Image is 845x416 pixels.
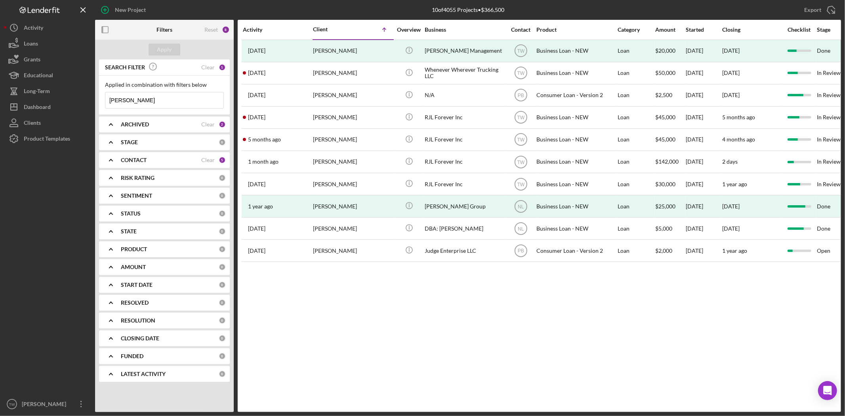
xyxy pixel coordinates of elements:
[313,196,392,217] div: [PERSON_NAME]
[4,20,91,36] a: Activity
[121,210,141,217] b: STATUS
[219,139,226,146] div: 0
[248,203,273,210] time: 2024-08-26 18:39
[24,67,53,85] div: Educational
[618,174,654,195] div: Loan
[219,210,226,217] div: 0
[4,83,91,99] button: Long-Term
[4,52,91,67] a: Grants
[536,40,616,61] div: Business Loan - NEW
[536,27,616,33] div: Product
[121,335,159,342] b: CLOSING DATE
[201,157,215,163] div: Clear
[722,158,738,165] time: 2 days
[686,240,721,261] div: [DATE]
[4,67,91,83] button: Educational
[24,20,43,38] div: Activity
[121,175,155,181] b: RISK RATING
[686,174,721,195] div: [DATE]
[517,137,525,143] text: TW
[248,70,265,76] time: 2024-10-18 16:49
[313,129,392,150] div: [PERSON_NAME]
[248,48,265,54] time: 2024-01-11 15:25
[219,121,226,128] div: 2
[722,27,782,33] div: Closing
[618,240,654,261] div: Loan
[121,157,147,163] b: CONTACT
[425,63,504,84] div: Whenever Wherever Trucking LLC
[219,370,226,378] div: 0
[157,44,172,55] div: Apply
[722,247,747,254] time: 1 year ago
[618,63,654,84] div: Loan
[313,26,353,32] div: Client
[618,196,654,217] div: Loan
[149,44,180,55] button: Apply
[686,27,721,33] div: Started
[655,27,685,33] div: Amount
[24,99,51,117] div: Dashboard
[313,218,392,239] div: [PERSON_NAME]
[536,218,616,239] div: Business Loan - NEW
[313,151,392,172] div: [PERSON_NAME]
[655,107,685,128] div: $45,000
[655,196,685,217] div: $25,000
[121,139,138,145] b: STAGE
[722,69,740,76] time: [DATE]
[618,107,654,128] div: Loan
[105,64,145,71] b: SEARCH FILTER
[219,246,226,253] div: 0
[219,174,226,181] div: 0
[222,26,230,34] div: 8
[121,282,153,288] b: START DATE
[536,85,616,106] div: Consumer Loan - Version 2
[4,396,91,412] button: TW[PERSON_NAME]
[219,281,226,288] div: 0
[425,40,504,61] div: [PERSON_NAME] Management
[425,27,504,33] div: Business
[536,107,616,128] div: Business Loan - NEW
[686,151,721,172] div: [DATE]
[517,48,525,54] text: TW
[655,174,685,195] div: $30,000
[24,36,38,53] div: Loans
[425,129,504,150] div: RJL Forever Inc
[20,396,71,414] div: [PERSON_NAME]
[796,2,841,18] button: Export
[313,40,392,61] div: [PERSON_NAME]
[686,218,721,239] div: [DATE]
[115,2,146,18] div: New Project
[219,335,226,342] div: 0
[121,264,146,270] b: AMOUNT
[618,218,654,239] div: Loan
[95,2,154,18] button: New Project
[24,52,40,69] div: Grants
[686,40,721,61] div: [DATE]
[782,27,816,33] div: Checklist
[425,151,504,172] div: RJL Forever Inc
[313,63,392,84] div: [PERSON_NAME]
[4,36,91,52] button: Loans
[219,353,226,360] div: 0
[219,192,226,199] div: 0
[24,83,50,101] div: Long-Term
[686,63,721,84] div: [DATE]
[722,181,747,187] time: 1 year ago
[248,225,265,232] time: 2025-05-29 18:40
[517,93,524,98] text: PB
[425,240,504,261] div: Judge Enterprise LLC
[4,131,91,147] button: Product Templates
[4,99,91,115] button: Dashboard
[121,371,166,377] b: LATEST ACTIVITY
[4,115,91,131] a: Clients
[536,151,616,172] div: Business Loan - NEW
[518,204,524,209] text: NL
[432,7,504,13] div: 10 of 4055 Projects • $366,500
[121,193,152,199] b: SENTIMENT
[248,158,278,165] time: 2025-07-21 19:36
[722,114,755,120] time: 5 months ago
